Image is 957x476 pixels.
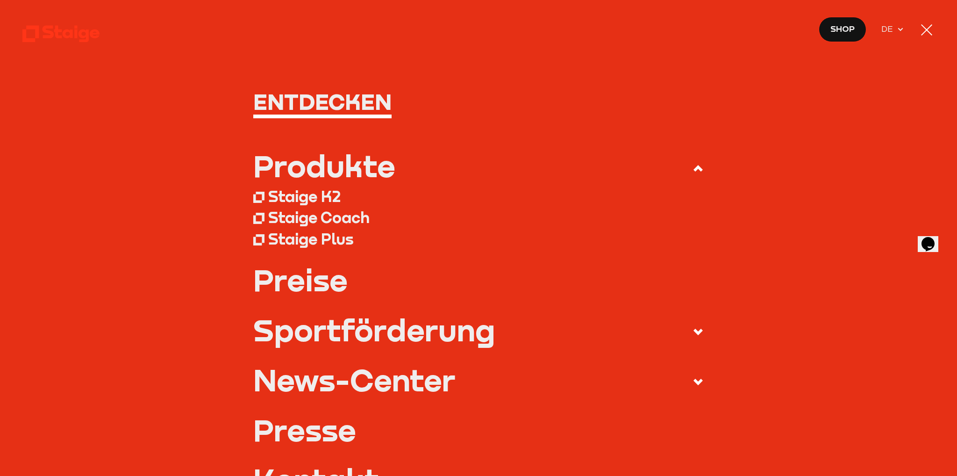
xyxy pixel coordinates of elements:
div: Staige K2 [268,187,341,206]
a: Staige Plus [253,228,704,249]
span: DE [881,22,897,36]
iframe: chat widget [918,224,948,252]
div: Produkte [253,151,395,180]
a: Staige K2 [253,186,704,207]
span: Shop [830,22,855,36]
a: Preise [253,265,704,295]
a: Shop [819,17,866,42]
div: Staige Plus [268,230,354,248]
a: Staige Coach [253,207,704,228]
div: Staige Coach [268,208,370,227]
div: Sportförderung [253,315,495,345]
div: News-Center [253,365,456,395]
a: Presse [253,415,704,445]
